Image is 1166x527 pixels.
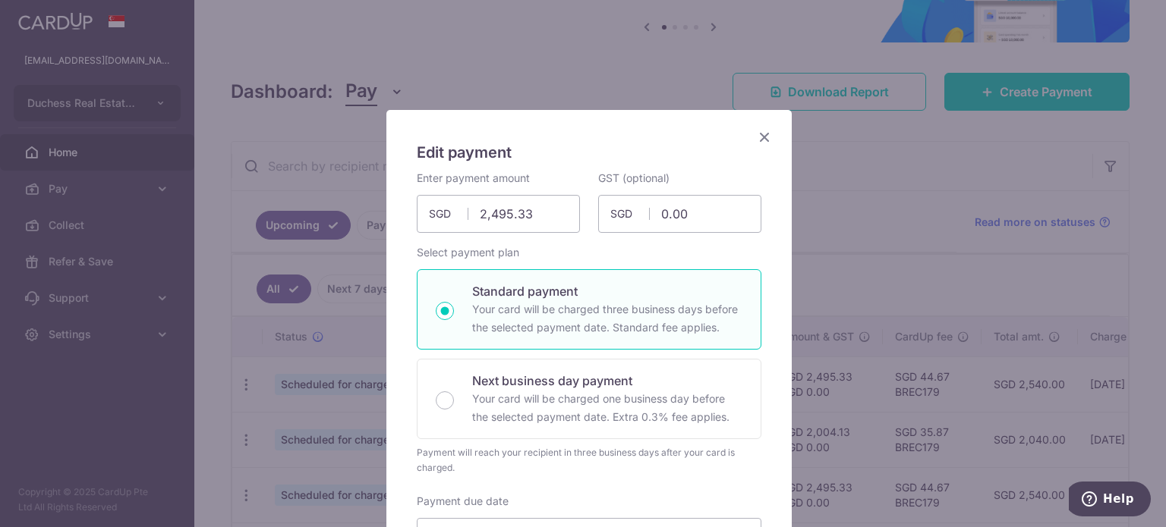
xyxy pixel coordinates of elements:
[417,171,530,186] label: Enter payment amount
[472,372,742,390] p: Next business day payment
[417,445,761,475] div: Payment will reach your recipient in three business days after your card is charged.
[472,282,742,300] p: Standard payment
[755,128,774,146] button: Close
[472,300,742,337] p: Your card will be charged three business days before the selected payment date. Standard fee appl...
[610,206,650,221] span: SGD
[598,171,670,186] label: GST (optional)
[1069,482,1151,519] iframe: Opens a widget where you can find more information
[417,494,509,509] label: Payment due date
[417,245,519,260] label: Select payment plan
[598,195,761,233] input: 0.00
[472,390,742,426] p: Your card will be charged one business day before the selected payment date. Extra 0.3% fee applies.
[429,206,468,221] span: SGD
[417,140,761,165] h5: Edit payment
[417,195,580,233] input: 0.00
